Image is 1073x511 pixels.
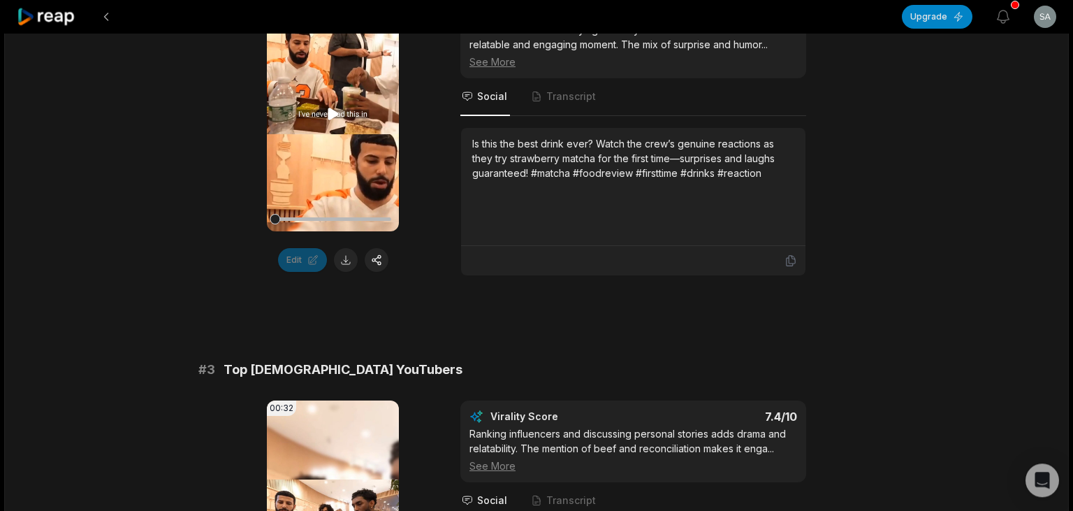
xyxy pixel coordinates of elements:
span: # 3 [198,360,215,380]
span: Transcript [546,89,596,103]
div: See More [469,55,797,69]
div: Open Intercom Messenger [1025,463,1059,497]
span: Top [DEMOGRAPHIC_DATA] YouTubers [224,360,462,380]
div: 7.4 /10 [648,410,798,424]
span: Social [477,89,507,103]
button: Edit [278,248,327,272]
div: Virality Score [490,410,641,424]
nav: Tabs [460,78,806,116]
span: Transcript [546,494,596,508]
div: Authentic reactions to trying a trendy drink for the first time create a relatable and engaging m... [469,22,797,69]
div: Ranking influencers and discussing personal stories adds drama and relatability. The mention of b... [469,426,797,473]
div: See More [469,459,797,473]
span: Social [477,494,507,508]
div: Is this the best drink ever? Watch the crew’s genuine reactions as they try strawberry matcha for... [472,136,794,180]
button: Upgrade [902,5,972,29]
